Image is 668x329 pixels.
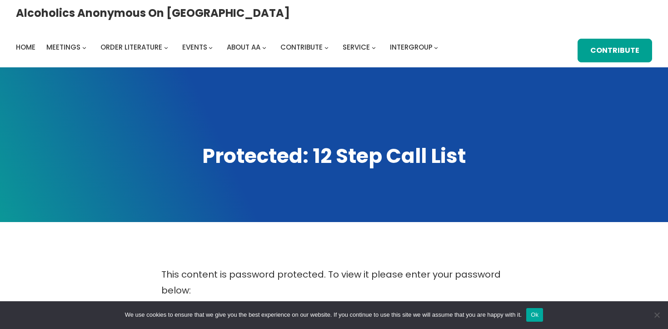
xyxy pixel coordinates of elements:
p: This content is password protected. To view it please enter your password below: [161,267,507,299]
span: Meetings [46,42,80,52]
button: About AA submenu [262,45,266,49]
span: Service [343,42,370,52]
a: Alcoholics Anonymous on [GEOGRAPHIC_DATA] [16,3,290,23]
h1: Protected: 12 Step Call List [16,142,652,170]
a: Meetings [46,41,80,54]
button: Contribute submenu [324,45,329,49]
button: Service submenu [372,45,376,49]
nav: Intergroup [16,41,441,54]
span: We use cookies to ensure that we give you the best experience on our website. If you continue to ... [125,310,522,319]
button: Intergroup submenu [434,45,438,49]
span: Order Literature [100,42,162,52]
span: About AA [227,42,260,52]
span: Contribute [280,42,323,52]
a: Contribute [578,39,652,62]
button: Order Literature submenu [164,45,168,49]
a: Home [16,41,35,54]
a: Contribute [280,41,323,54]
button: Ok [526,308,543,322]
a: Intergroup [390,41,433,54]
span: Intergroup [390,42,433,52]
a: About AA [227,41,260,54]
span: Home [16,42,35,52]
a: Events [182,41,207,54]
a: Service [343,41,370,54]
span: Events [182,42,207,52]
button: Events submenu [209,45,213,49]
button: Meetings submenu [82,45,86,49]
span: No [652,310,661,319]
